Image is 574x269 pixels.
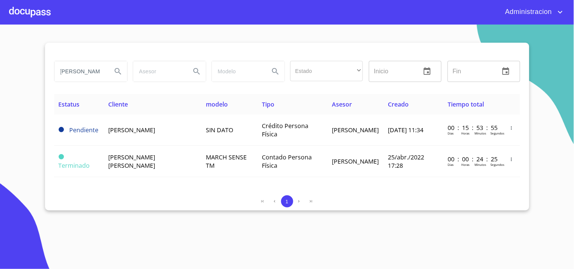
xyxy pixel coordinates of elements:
span: Pendiente [70,126,99,134]
span: Crédito Persona Física [262,122,308,138]
p: Segundos [490,131,504,135]
span: Terminado [59,161,90,170]
span: Pendiente [59,127,64,132]
span: Cliente [108,100,128,108]
span: Tipo [262,100,274,108]
span: 25/abr./2022 17:28 [388,153,425,170]
button: Search [188,62,206,80]
p: 00 : 15 : 53 : 55 [448,124,499,132]
span: Terminado [59,154,64,159]
span: 1 [286,199,288,204]
input: search [212,61,263,82]
span: MARCH SENSE TM [206,153,247,170]
p: Segundos [490,162,504,167]
button: account of current user [499,6,565,18]
span: Asesor [332,100,352,108]
input: search [54,61,106,82]
span: [PERSON_NAME] [332,157,379,165]
input: search [133,61,185,82]
span: SIN DATO [206,126,233,134]
span: [PERSON_NAME] [108,126,155,134]
span: Administracion [499,6,556,18]
span: Contado Persona Física [262,153,312,170]
button: Search [109,62,127,80]
span: Estatus [59,100,80,108]
p: 00 : 00 : 24 : 25 [448,155,499,163]
button: Search [266,62,285,80]
p: Dias [448,131,454,135]
button: 1 [281,195,293,207]
p: Minutos [474,131,486,135]
span: [PERSON_NAME] [PERSON_NAME] [108,153,155,170]
span: [DATE] 11:34 [388,126,424,134]
p: Horas [461,162,470,167]
p: Minutos [474,162,486,167]
span: modelo [206,100,228,108]
div: ​ [290,61,363,81]
span: [PERSON_NAME] [332,126,379,134]
span: Tiempo total [448,100,484,108]
p: Horas [461,131,470,135]
p: Dias [448,162,454,167]
span: Creado [388,100,409,108]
